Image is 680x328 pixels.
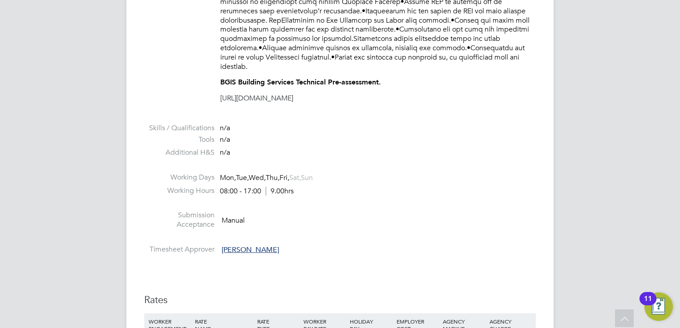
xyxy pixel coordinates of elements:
[144,148,215,157] label: Additional H&S
[220,124,230,132] span: n/a
[266,187,294,196] span: 9.00hrs
[144,135,215,144] label: Tools
[289,173,301,182] span: Sat,
[144,294,536,307] h3: Rates
[144,211,215,229] label: Submission Acceptance
[220,78,381,86] strong: BGIS Building Services Technical Pre-assessment.
[222,245,279,254] span: [PERSON_NAME]
[220,173,236,182] span: Mon,
[144,245,215,254] label: Timesheet Approver
[220,187,294,196] div: 08:00 - 17:00
[236,173,249,182] span: Tue,
[249,173,266,182] span: Wed,
[644,299,652,310] div: 11
[644,292,673,321] button: Open Resource Center, 11 new notifications
[144,124,215,133] label: Skills / Qualifications
[222,216,245,225] span: Manual
[301,173,313,182] span: Sun
[266,173,279,182] span: Thu,
[279,173,289,182] span: Fri,
[220,94,293,103] a: [URL][DOMAIN_NAME]
[144,173,215,182] label: Working Days
[220,135,230,144] span: n/a
[144,186,215,196] label: Working Hours
[220,148,230,157] span: n/a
